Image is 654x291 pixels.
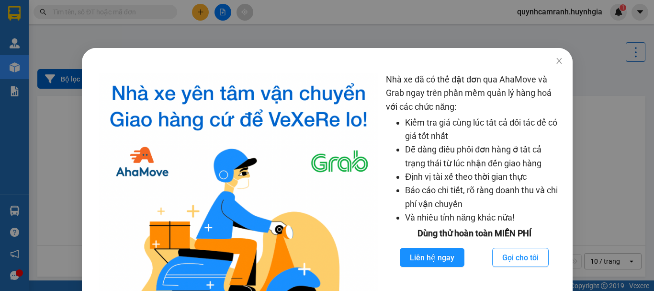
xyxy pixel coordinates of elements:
[502,252,539,264] span: Gọi cho tôi
[410,252,454,264] span: Liên hệ ngay
[545,48,572,75] button: Close
[405,211,563,224] li: Và nhiều tính năng khác nữa!
[405,116,563,143] li: Kiểm tra giá cùng lúc tất cả đối tác để có giá tốt nhất
[405,170,563,184] li: Định vị tài xế theo thời gian thực
[400,248,464,267] button: Liên hệ ngay
[386,227,563,240] div: Dùng thử hoàn toàn MIỄN PHÍ
[405,184,563,211] li: Báo cáo chi tiết, rõ ràng doanh thu và chi phí vận chuyển
[492,248,549,267] button: Gọi cho tôi
[405,143,563,170] li: Dễ dàng điều phối đơn hàng ở tất cả trạng thái từ lúc nhận đến giao hàng
[555,57,563,65] span: close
